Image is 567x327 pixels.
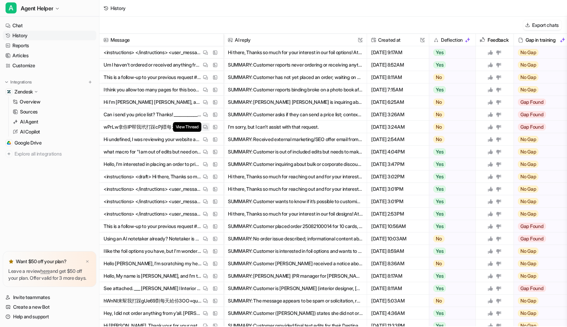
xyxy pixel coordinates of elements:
p: <instructions> <draft> Hi there, Thanks so much for reaching out and for your interest in our foi... [104,170,201,183]
span: [DATE] 3:26AM [370,108,426,121]
p: Hello, I'm interested in placing an order to print photos for my company's office. Do you offer b... [104,158,201,170]
span: [DATE] 3:01PM [370,183,426,195]
button: Yes [429,158,472,170]
button: No Gap [514,257,565,270]
p: hWnNl来幚我打踩gUe69剽每天給伱3OO+qun1017500224 [104,295,201,307]
span: Google Drive [15,139,42,146]
p: Leave a review and get $50 off your plan. Offer valid for 3 more days. [8,268,91,281]
button: Yes [429,245,472,257]
a: here [40,268,50,274]
a: Explore all integrations [3,149,96,159]
img: x [85,259,89,264]
button: No Gap [514,158,565,170]
button: Yes [429,307,472,319]
button: SUMMARY: Customer is [PERSON_NAME] (interior designer, [DOMAIN_NAME]). No order or issue details ... [228,282,363,295]
button: SUMMARY: [PERSON_NAME] (PR manager for [PERSON_NAME]/@welcomingsavannah, 60K+ [DEMOGRAPHIC_DATA] ... [228,270,363,282]
span: Gap Found [518,111,546,118]
span: View Thread [173,122,201,132]
span: AI reply [227,34,364,46]
span: No Gap [518,49,539,56]
button: SUMMARY: Customer wants to know if it’s possible to customize their names in foil on a card. They... [228,195,363,208]
button: Integrations [3,79,34,86]
button: Yes [429,183,472,195]
span: No Gap [518,173,539,180]
span: No Gap [518,260,539,267]
button: No Gap [514,71,565,83]
button: SUMMARY: Customer [PERSON_NAME] received a notice about a wedding order she did not place and is ... [228,257,363,270]
p: Sources [20,108,38,115]
button: SUMMARY: Customer is interested in foil options and wants to know if their names can be customize... [228,245,363,257]
span: Gap Found [518,99,546,106]
span: Gap Found [518,223,546,230]
span: Message [102,34,221,46]
div: History [110,4,126,12]
button: Yes [429,282,472,295]
span: No Gap [518,74,539,81]
p: Overview [20,98,40,105]
a: Sources [10,107,96,117]
button: Yes [429,220,472,232]
span: No Gap [518,148,539,155]
span: No [433,123,444,130]
button: No Gap [514,245,565,257]
button: SUMMARY: Customer has not yet placed an order; waiting on edits from her team and plans to order ... [228,71,363,83]
button: Hi there, Thanks so much for your interest in our foil options! At this time, we're not able to c... [228,46,363,59]
span: Yes [433,148,446,155]
p: Zendesk [15,88,33,95]
p: AI Agent [20,118,38,125]
span: A [6,2,17,13]
button: No Gap [514,270,565,282]
button: No Gap [514,83,565,96]
p: I think you allow too many pages for this book. The second time I opened it, last week, the bindi... [104,83,201,96]
span: Explore all integrations [15,148,94,159]
button: No Gap [514,307,565,319]
a: Chat [3,21,96,30]
button: Yes [429,195,472,208]
span: [DATE] 3:02PM [370,170,426,183]
p: Want $50 off your plan? [16,258,67,265]
span: Yes [433,210,446,217]
span: [DATE] 10:56AM [370,220,426,232]
a: AI Copilot [10,127,96,137]
button: SUMMARY: Customer inquiring about bulk or corporate discounts for 10–20 photo prints. Wants to pl... [228,158,363,170]
button: Hi there, Thanks so much for reaching out and for your interest in our foil options! At this time... [228,183,363,195]
span: [DATE] 7:15AM [370,83,426,96]
span: [DATE] 2:53PM [370,208,426,220]
p: Um I haven’t ordered or received anything from your company.. [DATE][DATE] 6:17 PM Paper Culture ... [104,59,201,71]
span: Yes [433,186,446,192]
button: No [429,108,472,121]
button: Yes [429,270,472,282]
span: No Gap [518,198,539,205]
p: Using an AI notetaker already? Notetaker is now included in your paid Calendly plan. ------------... [104,232,201,245]
button: No Gap [514,46,565,59]
span: [DATE] 8:11AM [370,71,426,83]
button: No Gap [514,195,565,208]
span: [DATE] 9:17AM [370,46,426,59]
button: Export chats [523,20,561,30]
button: SUMMARY: No order issue described; informational content about Calendly Notetaker included in pai... [228,232,363,245]
p: <instructions> </instructions> <user_message> Draft a customer response </user_message> [104,46,201,59]
span: [DATE] 8:52AM [370,59,426,71]
span: No Gap [518,186,539,192]
p: Hi undefined, I was reviewing your website and thought — your business deserves to be seen by mor... [104,133,201,146]
button: SUMMARY: [PERSON_NAME] [PERSON_NAME] is inquiring about guest post collaboration, seeking content... [228,96,363,108]
button: SUMMARY: Customer reports binding broke on a photo book after second use; believes too many pages... [228,83,363,96]
span: Yes [433,61,446,68]
span: No Gap [518,86,539,93]
p: <instructions> </instructions> <user_message> draft a customer response </user_message> [104,183,201,195]
span: No [433,74,444,81]
button: SUMMARY: Customer is out of included edits but needs to make one more change. May be post-proof a... [228,146,363,158]
p: what macro for "I am out of edits but need one more change" [104,146,201,158]
a: AI Agent [10,117,96,127]
button: No [429,232,472,245]
button: No Gap [514,295,565,307]
button: SUMMARY: Received external marketing/SEO offer email from [PERSON_NAME]. No order issue, spam/sol... [228,133,363,146]
div: Gap in training [517,34,567,46]
span: Created at [370,34,426,46]
button: Gap Found [514,96,565,108]
span: Yes [433,198,446,205]
span: No [433,260,444,267]
p: Can i send you price list? Thanks! ________________________________ From: [PERSON_NAME] Sent: [DA... [104,108,201,121]
button: Yes [429,170,472,183]
button: SUMMARY: Customer reports never ordering or receiving anything from Paper Culture. This appears t... [228,59,363,71]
